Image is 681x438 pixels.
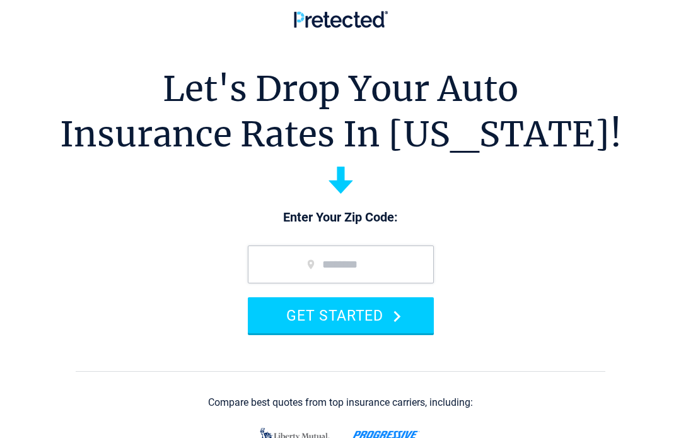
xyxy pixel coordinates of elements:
input: zip code [248,246,434,283]
h1: Let's Drop Your Auto Insurance Rates In [US_STATE]! [60,66,622,157]
img: Pretected Logo [294,11,388,28]
div: Compare best quotes from top insurance carriers, including: [208,397,473,408]
p: Enter Your Zip Code: [235,209,446,227]
button: GET STARTED [248,297,434,333]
